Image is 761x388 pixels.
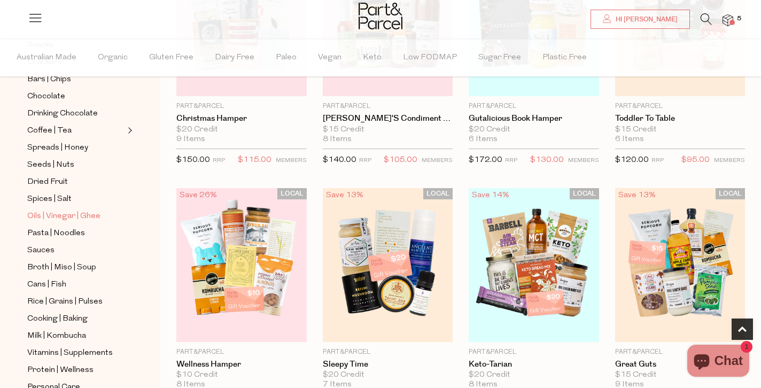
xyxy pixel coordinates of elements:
a: Sauces [27,244,125,257]
span: 5 [734,14,744,24]
a: Bars | Chips [27,73,125,86]
div: $20 Credit [323,370,453,380]
img: Keto-tarian [469,188,599,342]
div: $15 Credit [615,125,746,135]
small: RRP [651,158,664,164]
span: LOCAL [423,188,453,199]
a: [PERSON_NAME]'s Condiment Hamper [323,114,453,123]
p: Part&Parcel [615,102,746,111]
span: Protein | Wellness [27,364,94,377]
a: Christmas Hamper [176,114,307,123]
a: Gutalicious Book Hamper [469,114,599,123]
img: Great Guts [615,188,746,342]
span: $172.00 [469,156,502,164]
span: Australian Made [17,39,76,76]
span: 8 Items [323,135,352,144]
span: Sugar Free [478,39,521,76]
span: Plastic Free [542,39,587,76]
a: Vitamins | Supplements [27,346,125,360]
a: Dried Fruit [27,175,125,189]
span: Gluten Free [149,39,193,76]
span: $105.00 [384,153,417,167]
span: LOCAL [716,188,745,199]
small: RRP [213,158,225,164]
span: Seeds | Nuts [27,159,74,172]
small: RRP [359,158,371,164]
span: Bars | Chips [27,73,71,86]
span: $130.00 [530,153,564,167]
span: Dairy Free [215,39,254,76]
span: Broth | Miso | Soup [27,261,96,274]
div: $15 Credit [323,125,453,135]
span: Drinking Chocolate [27,107,98,120]
div: Save 14% [469,188,512,203]
a: Rice | Grains | Pulses [27,295,125,308]
span: Spices | Salt [27,193,72,206]
span: $120.00 [615,156,649,164]
p: Part&Parcel [469,347,599,357]
span: Pasta | Noodles [27,227,85,240]
div: Save 13% [615,188,659,203]
span: Vegan [318,39,341,76]
img: Part&Parcel [359,3,402,29]
div: Save 13% [323,188,367,203]
span: Keto [363,39,382,76]
span: Oils | Vinegar | Ghee [27,210,100,223]
img: Sleepy Time [323,188,453,342]
a: Pasta | Noodles [27,227,125,240]
a: Spreads | Honey [27,141,125,154]
span: Low FODMAP [403,39,457,76]
span: Cooking | Baking [27,313,88,325]
span: $140.00 [323,156,356,164]
small: MEMBERS [422,158,453,164]
span: LOCAL [570,188,599,199]
span: Sauces [27,244,55,257]
a: 5 [723,14,733,26]
a: Seeds | Nuts [27,158,125,172]
a: Sleepy Time [323,360,453,369]
span: LOCAL [277,188,307,199]
a: Cans | Fish [27,278,125,291]
inbox-online-store-chat: Shopify online store chat [684,345,752,379]
a: Broth | Miso | Soup [27,261,125,274]
a: Chocolate [27,90,125,103]
a: Cooking | Baking [27,312,125,325]
span: $115.00 [238,153,271,167]
div: $15 Credit [615,370,746,380]
a: Drinking Chocolate [27,107,125,120]
span: Organic [98,39,128,76]
p: Part&Parcel [176,102,307,111]
small: MEMBERS [276,158,307,164]
p: Part&Parcel [469,102,599,111]
span: $150.00 [176,156,210,164]
a: Wellness Hamper [176,360,307,369]
span: 9 Items [176,135,205,144]
a: Spices | Salt [27,192,125,206]
span: $95.00 [681,153,710,167]
div: $20 Credit [469,370,599,380]
span: Paleo [276,39,297,76]
p: Part&Parcel [323,102,453,111]
p: Part&Parcel [323,347,453,357]
span: Vitamins | Supplements [27,347,113,360]
a: Great Guts [615,360,746,369]
a: Protein | Wellness [27,363,125,377]
div: $10 Credit [176,370,307,380]
small: MEMBERS [568,158,599,164]
img: Wellness Hamper [176,188,307,342]
span: 6 Items [615,135,644,144]
span: Milk | Kombucha [27,330,86,343]
a: Oils | Vinegar | Ghee [27,209,125,223]
span: Spreads | Honey [27,142,88,154]
div: $20 Credit [176,125,307,135]
div: $20 Credit [469,125,599,135]
a: Toddler To Table [615,114,746,123]
span: Chocolate [27,90,65,103]
a: Keto-tarian [469,360,599,369]
small: RRP [505,158,517,164]
button: Expand/Collapse Coffee | Tea [125,124,133,137]
p: Part&Parcel [176,347,307,357]
small: MEMBERS [714,158,745,164]
span: Coffee | Tea [27,125,72,137]
span: Hi [PERSON_NAME] [613,15,678,24]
